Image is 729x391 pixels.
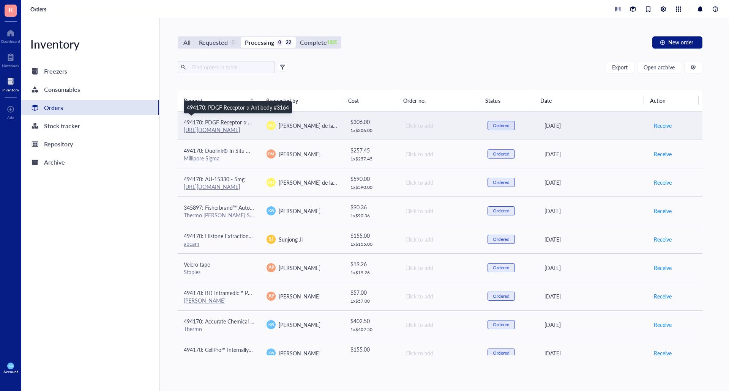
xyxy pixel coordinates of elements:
span: 494170: Accurate Chemical AquaClean, Microbiocidal Additive, 250mL [184,317,349,325]
a: Dashboard [1,27,20,44]
span: K [9,5,13,14]
span: 494170: BD Intramedic™ PE Tubing 0.015 in., 1.09 mm, 10 ft., PE 20 Tubing [184,289,362,297]
div: Ordered [493,265,510,271]
a: Consumables [21,82,159,97]
div: 5 [230,39,237,46]
div: $ 155.00 [350,345,393,353]
td: Click to add [399,225,481,253]
a: Stock tracker [21,118,159,133]
span: Receive [654,178,672,187]
a: Archive [21,155,159,170]
td: Click to add [399,168,481,196]
div: Click to add [406,320,475,329]
div: Dashboard [1,39,20,44]
span: 494170: AU-15330 - 5mg [184,175,245,183]
button: Export [606,61,634,73]
span: 494170: PDGF Receptor α Antibody #3164 [184,118,286,126]
span: KW [268,350,274,356]
span: 494170: Histone Extraction Kit [184,232,257,240]
th: Requested by [260,90,342,111]
div: 1 x $ 90.36 [350,213,393,219]
div: $ 590.00 [350,174,393,183]
div: Inventory [21,36,159,52]
th: Order no. [397,90,480,111]
div: [DATE] [544,292,641,300]
span: Open archive [644,64,675,70]
span: Receive [654,292,672,300]
div: Stock tracker [44,121,80,131]
span: Velcro tape [184,261,210,268]
button: Receive [653,347,672,359]
a: [URL][DOMAIN_NAME] [184,183,240,190]
div: [DATE] [544,264,641,272]
div: Click to add [406,292,475,300]
div: Click to add [406,121,475,130]
span: AP [268,264,274,271]
div: Click to add [406,207,475,215]
span: Receive [654,150,672,158]
div: Requested [199,37,228,48]
div: Freezers [44,66,67,77]
div: Click to add [406,150,475,158]
div: 1885 [329,39,336,46]
div: $ 402.50 [350,317,393,325]
div: Click to add [406,349,475,357]
button: New order [652,36,702,49]
button: Receive [653,319,672,331]
span: SJ [269,236,273,243]
div: [DATE] [544,320,641,329]
div: 1 x $ 155.00 [350,355,393,361]
div: 1 x $ 590.00 [350,184,393,190]
div: All [183,37,191,48]
button: Receive [653,205,672,217]
td: Click to add [399,111,481,140]
a: Orders [21,100,159,115]
div: 22 [285,39,292,46]
div: 1 x $ 402.50 [350,327,393,333]
span: [PERSON_NAME] [279,150,320,158]
div: Ordered [493,293,510,299]
div: Ordered [493,350,510,356]
span: [PERSON_NAME] [279,321,320,328]
span: KW [9,364,13,367]
th: Date [534,90,644,111]
span: 494170: Duolink® In Situ Mounting Medium with DAPI [184,147,316,154]
th: Cost [342,90,397,111]
div: Account [3,369,18,374]
span: [PERSON_NAME] de la [PERSON_NAME] [279,122,376,129]
th: Request [178,90,260,111]
div: Ordered [493,236,510,242]
div: Archive [44,157,65,168]
span: KW [268,208,274,214]
div: $ 57.00 [350,288,393,297]
div: Add [7,115,14,120]
span: Receive [654,349,672,357]
a: Repository [21,137,159,152]
span: DM [268,151,274,157]
td: Click to add [399,339,481,367]
div: $ 155.00 [350,231,393,240]
div: [DATE] [544,121,641,130]
button: Receive [653,290,672,302]
div: Complete [300,37,327,48]
span: Sunjong Ji [279,236,303,243]
span: Receive [654,207,672,215]
div: 1 x $ 19.26 [350,270,393,276]
span: Export [612,64,628,70]
div: Inventory [2,88,19,92]
div: Ordered [493,208,510,214]
td: Click to add [399,196,481,225]
div: Staples [184,269,254,275]
a: abcam [184,240,199,247]
input: Find orders in table [189,61,272,73]
button: Receive [653,233,672,245]
button: Receive [653,176,672,188]
div: Ordered [493,151,510,157]
div: 494170: PDGF Receptor α Antibody #3164 [187,103,289,111]
span: New order [668,39,693,45]
button: Receive [653,148,672,160]
div: [DATE] [544,150,641,158]
div: Click to add [406,264,475,272]
div: [DATE] [544,349,641,357]
div: Notebook [2,63,19,68]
